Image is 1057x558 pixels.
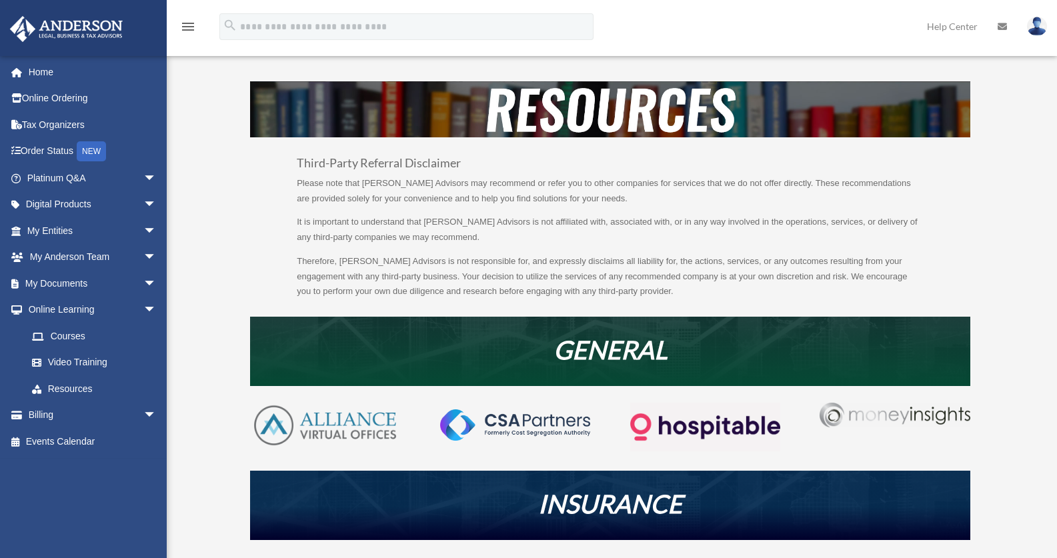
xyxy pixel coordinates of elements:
[250,403,400,448] img: AVO-logo-1-color
[297,254,924,299] p: Therefore, [PERSON_NAME] Advisors is not responsible for, and expressly disclaims all liability f...
[1027,17,1047,36] img: User Pic
[143,165,170,192] span: arrow_drop_down
[143,244,170,271] span: arrow_drop_down
[250,81,970,137] img: resources-header
[223,18,237,33] i: search
[143,297,170,324] span: arrow_drop_down
[143,402,170,429] span: arrow_drop_down
[9,217,177,244] a: My Entitiesarrow_drop_down
[180,23,196,35] a: menu
[9,244,177,271] a: My Anderson Teamarrow_drop_down
[143,270,170,297] span: arrow_drop_down
[19,375,170,402] a: Resources
[9,191,177,218] a: Digital Productsarrow_drop_down
[538,488,682,519] em: INSURANCE
[9,428,177,455] a: Events Calendar
[143,191,170,219] span: arrow_drop_down
[9,111,177,138] a: Tax Organizers
[820,403,970,427] img: Money-Insights-Logo-Silver NEW
[9,85,177,112] a: Online Ordering
[297,157,924,176] h3: Third-Party Referral Disclaimer
[630,403,780,451] img: Logo-transparent-dark
[297,176,924,215] p: Please note that [PERSON_NAME] Advisors may recommend or refer you to other companies for service...
[9,297,177,323] a: Online Learningarrow_drop_down
[9,165,177,191] a: Platinum Q&Aarrow_drop_down
[19,349,177,376] a: Video Training
[143,217,170,245] span: arrow_drop_down
[9,270,177,297] a: My Documentsarrow_drop_down
[554,334,668,365] em: GENERAL
[19,323,177,349] a: Courses
[77,141,106,161] div: NEW
[9,138,177,165] a: Order StatusNEW
[440,409,590,440] img: CSA-partners-Formerly-Cost-Segregation-Authority
[9,59,177,85] a: Home
[9,402,177,429] a: Billingarrow_drop_down
[6,16,127,42] img: Anderson Advisors Platinum Portal
[297,215,924,254] p: It is important to understand that [PERSON_NAME] Advisors is not affiliated with, associated with...
[180,19,196,35] i: menu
